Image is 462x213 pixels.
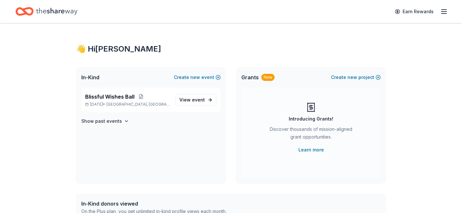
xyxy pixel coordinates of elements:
span: [GEOGRAPHIC_DATA], [GEOGRAPHIC_DATA] [106,102,170,107]
div: New [261,74,275,81]
span: event [192,97,205,102]
span: new [347,73,357,81]
div: In-Kind donors viewed [81,200,226,208]
button: Createnewevent [174,73,221,81]
a: Home [15,4,77,19]
div: Discover thousands of mission-aligned grant opportunities. [267,125,355,143]
a: Earn Rewards [391,6,437,17]
div: 👋 Hi [PERSON_NAME] [76,44,386,54]
span: In-Kind [81,73,99,81]
p: [DATE] • [85,102,170,107]
button: Createnewproject [331,73,381,81]
span: Blissful Wishes Ball [85,93,135,101]
a: View event [175,94,217,106]
span: Grants [241,73,259,81]
h4: Show past events [81,117,122,125]
button: Show past events [81,117,129,125]
a: Learn more [298,146,324,154]
div: Introducing Grants! [289,115,333,123]
span: new [190,73,200,81]
span: View [179,96,205,104]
